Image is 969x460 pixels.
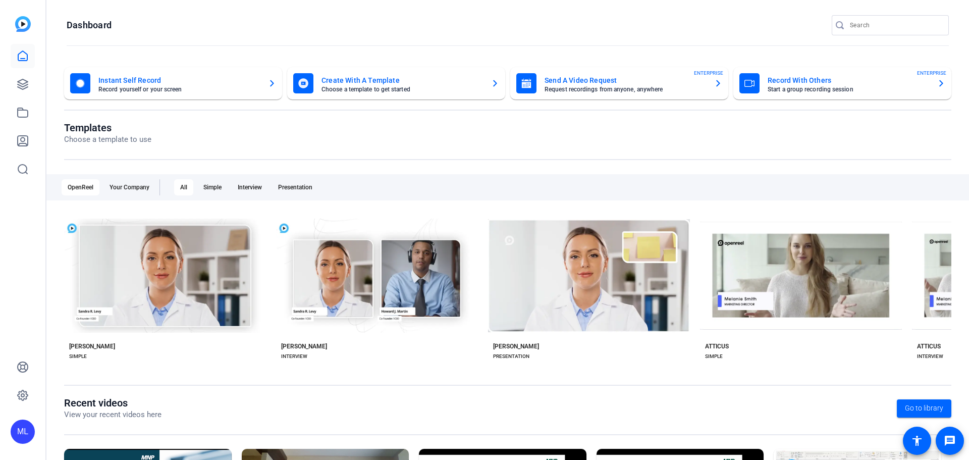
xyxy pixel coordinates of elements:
div: Interview [232,179,268,195]
mat-card-subtitle: Record yourself or your screen [98,86,260,92]
p: View your recent videos here [64,409,161,421]
div: All [174,179,193,195]
span: ENTERPRISE [917,69,946,77]
div: SIMPLE [69,352,87,361]
div: Presentation [272,179,318,195]
div: ATTICUS [917,342,941,350]
div: ML [11,420,35,444]
div: [PERSON_NAME] [493,342,539,350]
button: Instant Self RecordRecord yourself or your screen [64,67,282,99]
span: ENTERPRISE [694,69,723,77]
mat-icon: message [944,435,956,447]
div: [PERSON_NAME] [69,342,115,350]
mat-icon: accessibility [911,435,923,447]
button: Create With A TemplateChoose a template to get started [287,67,505,99]
mat-card-title: Create With A Template [321,74,483,86]
mat-card-title: Instant Self Record [98,74,260,86]
mat-card-title: Send A Video Request [545,74,706,86]
mat-card-subtitle: Start a group recording session [768,86,929,92]
div: Your Company [103,179,155,195]
span: Go to library [905,403,943,414]
p: Choose a template to use [64,134,151,145]
div: Simple [197,179,228,195]
h1: Dashboard [67,19,112,31]
h1: Recent videos [64,397,161,409]
button: Record With OthersStart a group recording sessionENTERPRISE [733,67,951,99]
div: ATTICUS [705,342,729,350]
div: [PERSON_NAME] [281,342,327,350]
a: Go to library [897,399,951,418]
div: SIMPLE [705,352,723,361]
mat-card-subtitle: Request recordings from anyone, anywhere [545,86,706,92]
input: Search [850,19,941,31]
mat-card-subtitle: Choose a template to get started [321,86,483,92]
img: blue-gradient.svg [15,16,31,32]
mat-card-title: Record With Others [768,74,929,86]
button: Send A Video RequestRequest recordings from anyone, anywhereENTERPRISE [510,67,728,99]
div: PRESENTATION [493,352,529,361]
h1: Templates [64,122,151,134]
div: OpenReel [62,179,99,195]
div: INTERVIEW [917,352,943,361]
div: INTERVIEW [281,352,307,361]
